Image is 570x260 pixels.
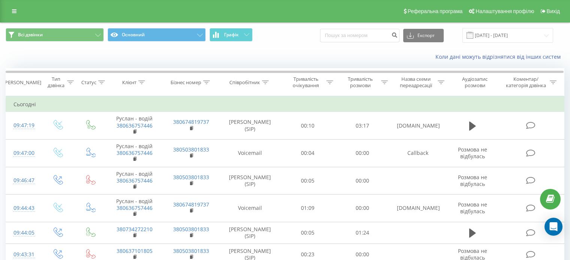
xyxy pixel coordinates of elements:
[335,222,389,244] td: 01:24
[220,139,281,167] td: Voicemail
[281,112,335,140] td: 00:10
[173,118,209,125] a: 380674819737
[108,28,206,42] button: Основний
[13,226,33,240] div: 09:44:05
[106,167,163,195] td: Руслан - водій
[403,29,444,42] button: Експорт
[453,76,497,89] div: Аудіозапис розмови
[389,195,446,222] td: [DOMAIN_NAME]
[173,226,209,233] a: 380503801833
[3,79,41,86] div: [PERSON_NAME]
[122,79,136,86] div: Клієнт
[435,53,564,60] a: Коли дані можуть відрізнятися вiд інших систем
[335,139,389,167] td: 00:00
[408,8,463,14] span: Реферальна програма
[18,32,43,38] span: Всі дзвінки
[47,76,65,89] div: Тип дзвінка
[224,32,239,37] span: Графік
[106,195,163,222] td: Руслан - водій
[173,174,209,181] a: 380503801833
[342,76,379,89] div: Тривалість розмови
[229,79,260,86] div: Співробітник
[335,112,389,140] td: 03:17
[458,201,487,215] span: Розмова не відбулась
[171,79,201,86] div: Бізнес номер
[458,174,487,187] span: Розмова не відбулась
[389,112,446,140] td: [DOMAIN_NAME]
[13,173,33,188] div: 09:46:47
[117,122,153,129] a: 380636757446
[117,247,153,254] a: 380637101805
[117,226,153,233] a: 380734272210
[335,167,389,195] td: 00:00
[220,195,281,222] td: Voicemail
[396,76,436,89] div: Назва схеми переадресації
[547,8,560,14] span: Вихід
[209,28,253,42] button: Графік
[504,76,548,89] div: Коментар/категорія дзвінка
[6,97,564,112] td: Сьогодні
[106,139,163,167] td: Руслан - водій
[173,247,209,254] a: 380503801833
[106,112,163,140] td: Руслан - водій
[545,218,563,236] div: Open Intercom Messenger
[220,167,281,195] td: [PERSON_NAME] (SIP)
[335,195,389,222] td: 00:00
[117,177,153,184] a: 380636757446
[6,28,104,42] button: Всі дзвінки
[117,204,153,211] a: 380636757446
[476,8,534,14] span: Налаштування профілю
[13,146,33,160] div: 09:47:00
[458,146,487,160] span: Розмова не відбулась
[320,29,399,42] input: Пошук за номером
[220,222,281,244] td: [PERSON_NAME] (SIP)
[81,79,96,86] div: Статус
[287,76,325,89] div: Тривалість очікування
[173,146,209,153] a: 380503801833
[281,222,335,244] td: 00:05
[281,167,335,195] td: 00:05
[281,195,335,222] td: 01:09
[173,201,209,208] a: 380674819737
[13,118,33,133] div: 09:47:19
[281,139,335,167] td: 00:04
[389,139,446,167] td: Callback
[117,149,153,156] a: 380636757446
[13,201,33,215] div: 09:44:43
[220,112,281,140] td: [PERSON_NAME] (SIP)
